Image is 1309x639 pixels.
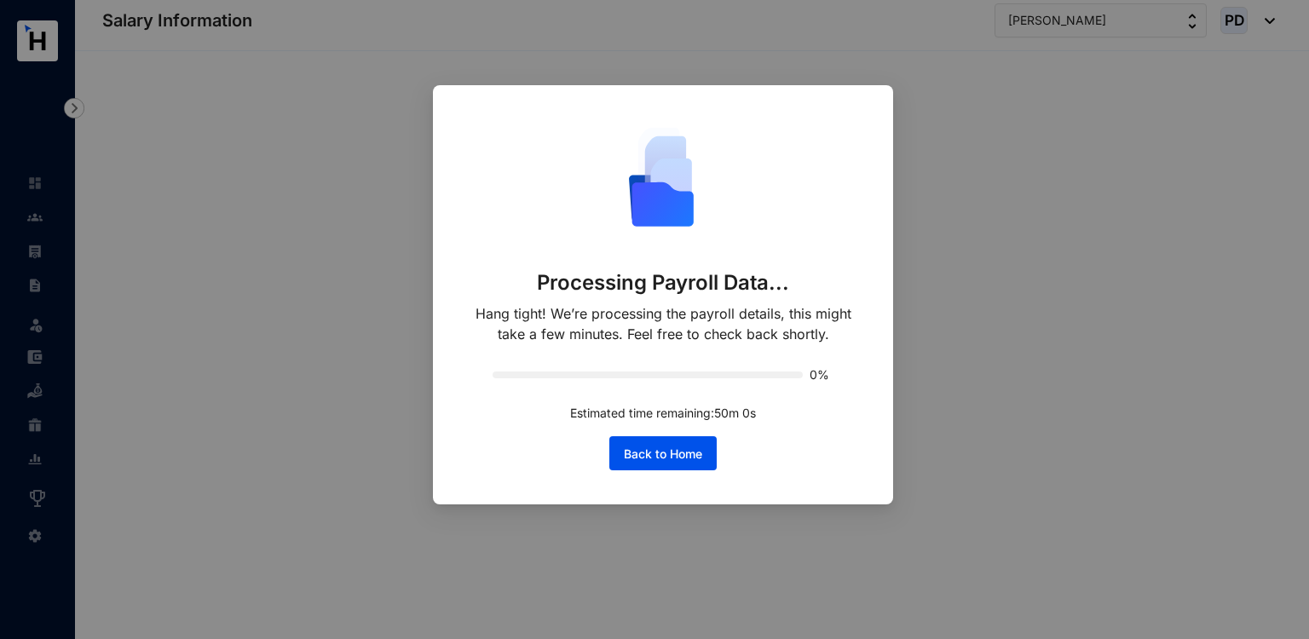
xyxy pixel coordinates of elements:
[624,446,702,463] span: Back to Home
[537,269,790,296] p: Processing Payroll Data...
[609,436,717,470] button: Back to Home
[467,303,859,344] p: Hang tight! We’re processing the payroll details, this might take a few minutes. Feel free to che...
[570,404,756,423] p: Estimated time remaining: 50 m 0 s
[810,369,833,381] span: 0%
